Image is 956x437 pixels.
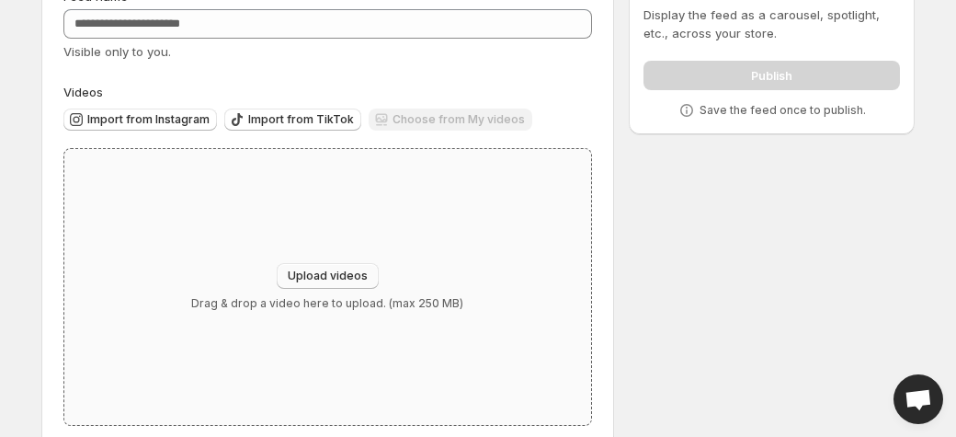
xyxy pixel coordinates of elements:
p: Drag & drop a video here to upload. (max 250 MB) [191,296,463,311]
p: Display the feed as a carousel, spotlight, etc., across your store. [643,6,900,42]
span: Visible only to you. [63,44,171,59]
span: Import from Instagram [87,112,210,127]
span: Videos [63,85,103,99]
button: Import from Instagram [63,109,217,131]
a: Open chat [893,374,943,424]
button: Upload videos [277,263,379,289]
p: Save the feed once to publish. [700,103,866,118]
span: Upload videos [288,269,368,283]
button: Import from TikTok [224,109,361,131]
span: Import from TikTok [248,112,354,127]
